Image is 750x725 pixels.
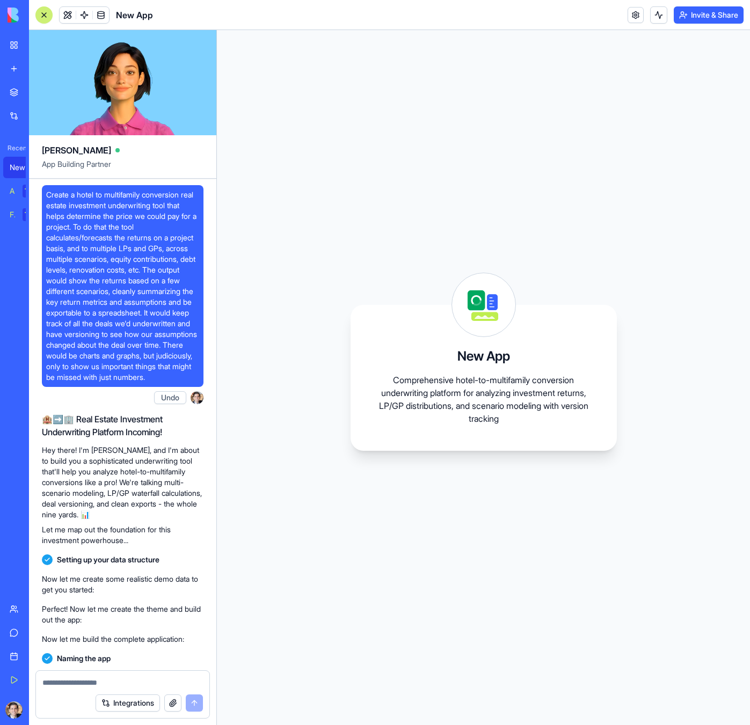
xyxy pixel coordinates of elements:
[457,348,510,365] h3: New App
[42,634,203,645] p: Now let me build the complete application:
[42,159,203,178] span: App Building Partner
[3,180,46,202] a: AI Logo GeneratorTRY
[10,186,15,196] div: AI Logo Generator
[42,604,203,625] p: Perfect! Now let me create the theme and build out the app:
[42,574,203,595] p: Now let me create some realistic demo data to get you started:
[8,8,74,23] img: logo
[46,189,199,383] span: Create a hotel to multifamily conversion real estate investment underwriting tool that helps dete...
[96,694,160,712] button: Integrations
[42,445,203,520] p: Hey there! I'm [PERSON_NAME], and I'm about to build you a sophisticated underwriting tool that'l...
[116,9,153,21] span: New App
[10,209,15,220] div: Feedback Form
[57,653,111,664] span: Naming the app
[57,554,159,565] span: Setting up your data structure
[3,157,46,178] a: New App
[42,144,111,157] span: [PERSON_NAME]
[376,374,591,425] p: Comprehensive hotel-to-multifamily conversion underwriting platform for analyzing investment retu...
[5,701,23,719] img: ACg8ocJT02ogseh8JcOVi11KXsMrpgyRxrQBwgrtgZmmk2dT2kHZsrUo=s96-c
[23,185,40,197] div: TRY
[674,6,744,24] button: Invite & Share
[23,208,40,221] div: TRY
[3,204,46,225] a: Feedback FormTRY
[42,524,203,546] p: Let me map out the foundation for this investment powerhouse...
[3,144,26,152] span: Recent
[10,162,40,173] div: New App
[154,391,186,404] button: Undo
[191,391,203,404] img: ACg8ocJT02ogseh8JcOVi11KXsMrpgyRxrQBwgrtgZmmk2dT2kHZsrUo=s96-c
[42,413,203,438] h2: 🏨➡️🏢 Real Estate Investment Underwriting Platform Incoming!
